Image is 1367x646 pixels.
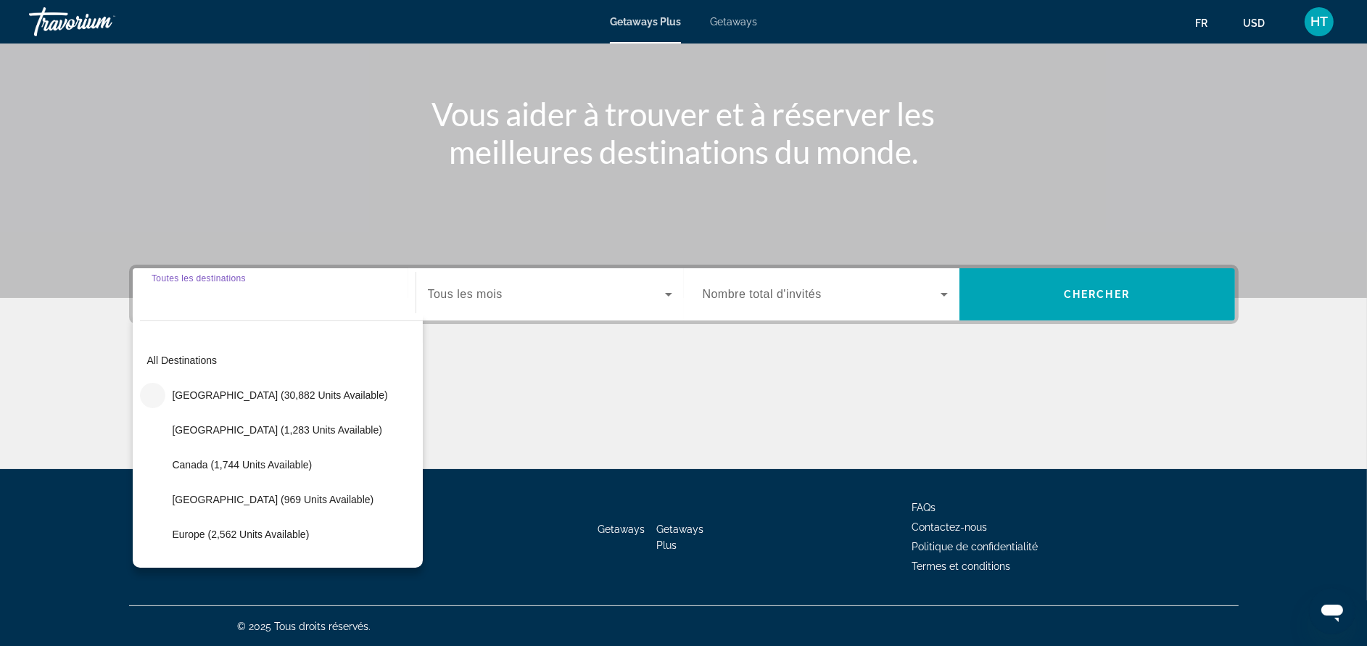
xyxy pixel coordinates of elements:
span: [GEOGRAPHIC_DATA] (969 units available) [173,494,374,505]
span: [GEOGRAPHIC_DATA] (30,882 units available) [173,389,388,401]
button: All destinations [140,347,423,373]
button: Toggle United States (30,882 units available) [140,383,165,408]
div: Search widget [133,268,1235,320]
button: Europe (2,562 units available) [165,521,317,547]
a: Travorium [29,3,174,41]
span: © 2025 Tous droits réservés. [238,621,371,632]
a: Termes et conditions [912,560,1011,572]
span: All destinations [147,355,218,366]
iframe: Bouton de lancement de la fenêtre de messagerie [1309,588,1355,634]
button: Chercher [959,268,1235,320]
button: [GEOGRAPHIC_DATA] (30,882 units available) [165,382,395,408]
span: Canada (1,744 units available) [173,459,313,471]
button: User Menu [1300,7,1338,37]
span: Nombre total d'invités [703,288,822,300]
a: Getaways [598,523,645,535]
span: USD [1243,17,1265,29]
a: Getaways Plus [610,16,681,28]
button: Toggle Australia (214 units available) [140,557,165,582]
span: Toutes les destinations [152,273,246,283]
a: Contactez-nous [912,521,988,533]
button: Toggle Mexico (1,283 units available) [140,418,165,443]
button: Toggle Europe (2,562 units available) [140,522,165,547]
span: Tous les mois [428,288,503,300]
span: HT [1310,15,1328,29]
span: [GEOGRAPHIC_DATA] (1,283 units available) [173,424,382,436]
button: Change currency [1243,12,1279,33]
a: Getaways Plus [656,523,703,551]
a: Politique de confidentialité [912,541,1038,552]
span: Chercher [1064,289,1130,300]
h1: Vous aider à trouver et à réserver les meilleures destinations du monde. [412,95,956,170]
button: Canada (1,744 units available) [165,452,320,478]
button: Change language [1195,12,1221,33]
button: [GEOGRAPHIC_DATA] (1,283 units available) [165,417,389,443]
a: Getaways [710,16,757,28]
a: FAQs [912,502,936,513]
button: [GEOGRAPHIC_DATA] (214 units available) [165,556,381,582]
button: [GEOGRAPHIC_DATA] (969 units available) [165,486,381,513]
button: Toggle Caribbean & Atlantic Islands (969 units available) [140,487,165,513]
span: Europe (2,562 units available) [173,529,310,540]
span: fr [1195,17,1207,29]
button: Toggle Canada (1,744 units available) [140,452,165,478]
